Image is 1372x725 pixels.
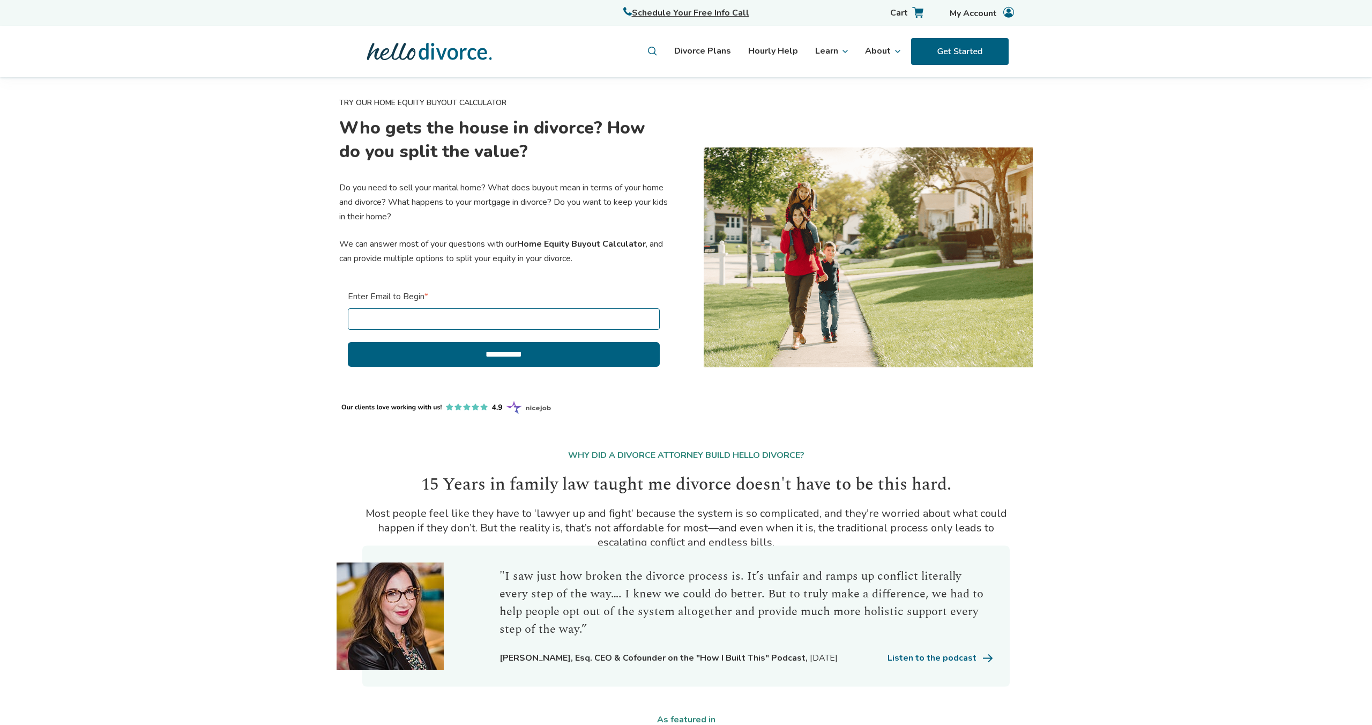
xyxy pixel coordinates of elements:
span: Cart [890,6,912,20]
a: Account [932,5,1014,21]
a: Listen to the podcast [888,651,993,665]
span: [DATE] [810,651,838,665]
span: why did a divorce attorney build hello divorce? [568,448,804,463]
img: erin-levine.jpg [337,563,444,670]
p: Do you need to sell your marital home? What does buyout mean in terms of your home and divorce? W... [339,181,668,224]
li: Learn [809,40,854,63]
span: Most people feel like they have to ‘lawyer up and fight’ because the system is so complicated, an... [362,506,1010,550]
h3: 15 Years in family law taught me divorce doesn't have to be this hard. [421,471,951,498]
span: My Account [950,6,1001,21]
span: [PERSON_NAME], Esq. CEO & Cofounder on the "How I Built This" Podcast, [499,651,808,665]
img: Get Started [911,38,1009,65]
li: About [859,40,907,63]
img: Screen Shot 2023-02-01 at 9.04.32 AM [339,401,554,416]
a: Divorce Plans [674,44,731,58]
a: Cart with 0 items [873,6,923,20]
span: "I saw just how broken the divorce process is. It’s unfair and ramps up conflict literally every ... [499,567,983,638]
a: Schedule Your Free Info Call [623,6,749,20]
a: Hourly Help [748,44,798,58]
p: We can answer most of your questions with our , and can provide multiple options to split your eq... [339,237,668,266]
span: Enter Email to Begin [348,291,424,302]
h6: TRY OUR HOME EQUITY BUYOUT CALCULATOR [339,99,668,108]
h1: Who gets the house in divorce? How do you split the value? [339,116,668,164]
span: Home Equity Buyout Calculator [517,238,646,250]
img: home (1) [704,147,1033,367]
